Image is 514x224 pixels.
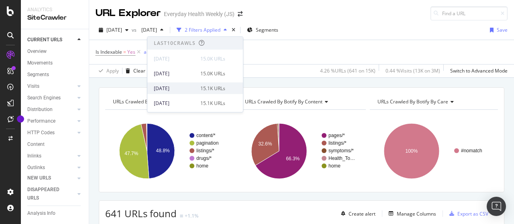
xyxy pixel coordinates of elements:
button: Apply [96,65,119,77]
text: pagination [196,140,218,146]
svg: A chart. [105,116,231,186]
div: 15.0K URLs [200,70,225,77]
text: 47.7% [124,151,138,156]
a: Content [27,140,83,149]
div: SiteCrawler [27,13,82,22]
span: URLs Crawled By Botify By content [245,98,322,105]
div: Switch to Advanced Mode [450,67,508,74]
a: NEW URLS [27,174,75,182]
a: Inlinks [27,152,75,160]
button: Segments [244,24,281,36]
span: 641 URLs found [105,207,177,220]
div: Open Intercom Messenger [487,197,506,216]
div: Tooltip anchor [17,115,24,123]
h4: URLs Crawled By Botify By care [376,95,491,108]
div: Last 10 Crawls [154,40,196,46]
span: 2025 Sep. 7th [106,26,122,33]
text: 32.6% [259,141,272,147]
a: Segments [27,71,83,79]
div: 4.26 % URLs ( 641 on 15K ) [320,67,375,74]
a: Visits [27,82,75,91]
div: Distribution [27,105,53,114]
a: Performance [27,117,75,125]
div: URL Explorer [96,6,161,20]
div: and [144,48,152,55]
a: HTTP Codes [27,129,75,137]
a: Distribution [27,105,75,114]
span: URLs Crawled By Botify By care [377,98,448,105]
span: Yes [127,46,135,58]
a: Outlinks [27,163,75,172]
div: Performance [27,117,55,125]
div: 15.1K URLs [200,99,225,107]
div: [DATE] [154,55,196,62]
text: home [196,163,208,169]
a: Analysis Info [27,209,83,218]
text: listings/* [196,148,214,153]
button: 2 Filters Applied [173,24,230,36]
a: Movements [27,59,83,67]
button: Switch to Advanced Mode [447,65,508,77]
div: Save [497,26,508,33]
text: drugs/* [196,155,212,161]
div: arrow-right-arrow-left [238,11,243,17]
div: Analysis Info [27,209,55,218]
span: Is Indexable [96,48,122,55]
text: listings/* [328,140,347,146]
div: Visits [27,82,39,91]
span: Segments [256,26,278,33]
button: Clear [122,65,145,77]
div: CURRENT URLS [27,36,62,44]
div: Search Engines [27,94,61,102]
div: Segments [27,71,49,79]
button: [DATE] [138,24,167,36]
div: HTTP Codes [27,129,55,137]
button: Export as CSV [446,207,488,220]
div: 15.1K URLs [200,85,225,92]
div: Clear [133,67,145,74]
a: Search Engines [27,94,75,102]
div: Outlinks [27,163,45,172]
text: 48.8% [156,148,170,153]
span: 2025 Aug. 24th [138,26,157,33]
h4: URLs Crawled By Botify By pagetype [111,95,226,108]
div: [DATE] [154,99,196,107]
text: symptoms/* [328,148,354,153]
div: Overview [27,47,47,56]
text: content/* [196,133,216,138]
div: 0.44 % Visits ( 13K on 3M ) [385,67,440,74]
div: Create alert [349,210,375,217]
button: Create alert [338,207,375,220]
text: 100% [405,148,418,154]
div: DISAPPEARED URLS [27,186,68,202]
div: Everyday Health Weekly (JS) [164,10,235,18]
span: URLs Crawled By Botify By pagetype [113,98,194,105]
text: pages/* [328,133,345,138]
div: times [230,26,237,34]
div: Content [27,140,45,149]
input: Find a URL [430,6,508,20]
text: home [328,163,341,169]
a: Overview [27,47,83,56]
div: NEW URLS [27,174,51,182]
a: CURRENT URLS [27,36,75,44]
div: Movements [27,59,53,67]
text: Health_To… [328,155,355,161]
img: Equal [180,215,183,217]
button: [DATE] [96,24,132,36]
div: +1.1% [185,212,198,219]
span: vs [132,26,138,33]
text: 66.3% [286,156,300,161]
div: Inlinks [27,152,41,160]
div: [DATE] [154,85,196,92]
div: [DATE] [154,70,196,77]
span: = [123,48,126,55]
text: #nomatch [461,148,482,153]
svg: A chart. [370,116,496,186]
svg: A chart. [237,116,363,186]
div: 15.0K URLs [200,55,225,62]
button: and [144,48,152,56]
